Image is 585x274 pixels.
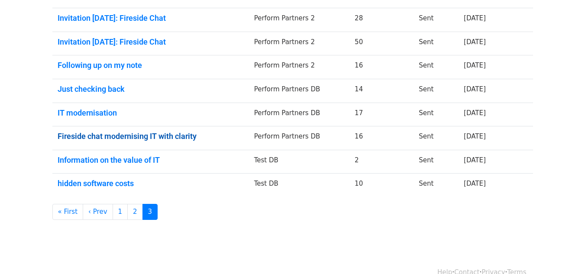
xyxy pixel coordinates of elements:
[464,38,486,46] a: [DATE]
[58,37,244,47] a: Invitation [DATE]: Fireside Chat
[464,61,486,69] a: [DATE]
[142,204,158,220] a: 3
[414,79,459,103] td: Sent
[58,13,244,23] a: Invitation [DATE]: Fireside Chat
[414,55,459,79] td: Sent
[349,32,414,55] td: 50
[52,204,84,220] a: « First
[58,108,244,118] a: IT modernisation
[414,174,459,197] td: Sent
[249,174,349,197] td: Test DB
[349,103,414,126] td: 17
[58,61,244,70] a: Following up on my note
[249,55,349,79] td: Perform Partners 2
[58,132,244,141] a: Fireside chat modernising IT with clarity
[249,32,349,55] td: Perform Partners 2
[414,103,459,126] td: Sent
[83,204,113,220] a: ‹ Prev
[464,85,486,93] a: [DATE]
[349,55,414,79] td: 16
[464,14,486,22] a: [DATE]
[349,126,414,150] td: 16
[464,109,486,117] a: [DATE]
[58,84,244,94] a: Just checking back
[414,32,459,55] td: Sent
[249,8,349,32] td: Perform Partners 2
[414,126,459,150] td: Sent
[58,155,244,165] a: Information on the value of IT
[249,79,349,103] td: Perform Partners DB
[414,8,459,32] td: Sent
[542,232,585,274] iframe: Chat Widget
[464,156,486,164] a: [DATE]
[113,204,128,220] a: 1
[249,103,349,126] td: Perform Partners DB
[464,180,486,187] a: [DATE]
[349,79,414,103] td: 14
[414,150,459,174] td: Sent
[58,179,244,188] a: hidden software costs
[249,126,349,150] td: Perform Partners DB
[249,150,349,174] td: Test DB
[349,174,414,197] td: 10
[464,132,486,140] a: [DATE]
[127,204,143,220] a: 2
[349,150,414,174] td: 2
[349,8,414,32] td: 28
